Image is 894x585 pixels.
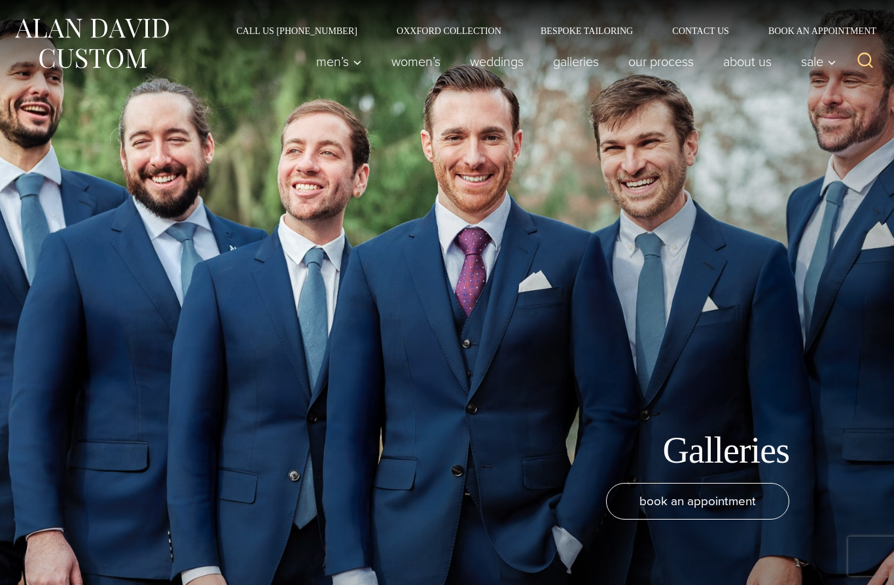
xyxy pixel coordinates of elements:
[606,483,789,520] a: book an appointment
[521,26,653,35] a: Bespoke Tailoring
[377,48,456,75] a: Women’s
[316,55,362,68] span: Men’s
[849,46,881,77] button: View Search Form
[749,26,881,35] a: Book an Appointment
[801,55,836,68] span: Sale
[539,48,614,75] a: Galleries
[217,26,377,35] a: Call Us [PHONE_NUMBER]
[302,48,844,75] nav: Primary Navigation
[639,491,756,510] span: book an appointment
[653,26,749,35] a: Contact Us
[709,48,787,75] a: About Us
[13,14,170,73] img: Alan David Custom
[377,26,521,35] a: Oxxford Collection
[217,26,881,35] nav: Secondary Navigation
[663,429,790,472] h1: Galleries
[456,48,539,75] a: weddings
[614,48,709,75] a: Our Process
